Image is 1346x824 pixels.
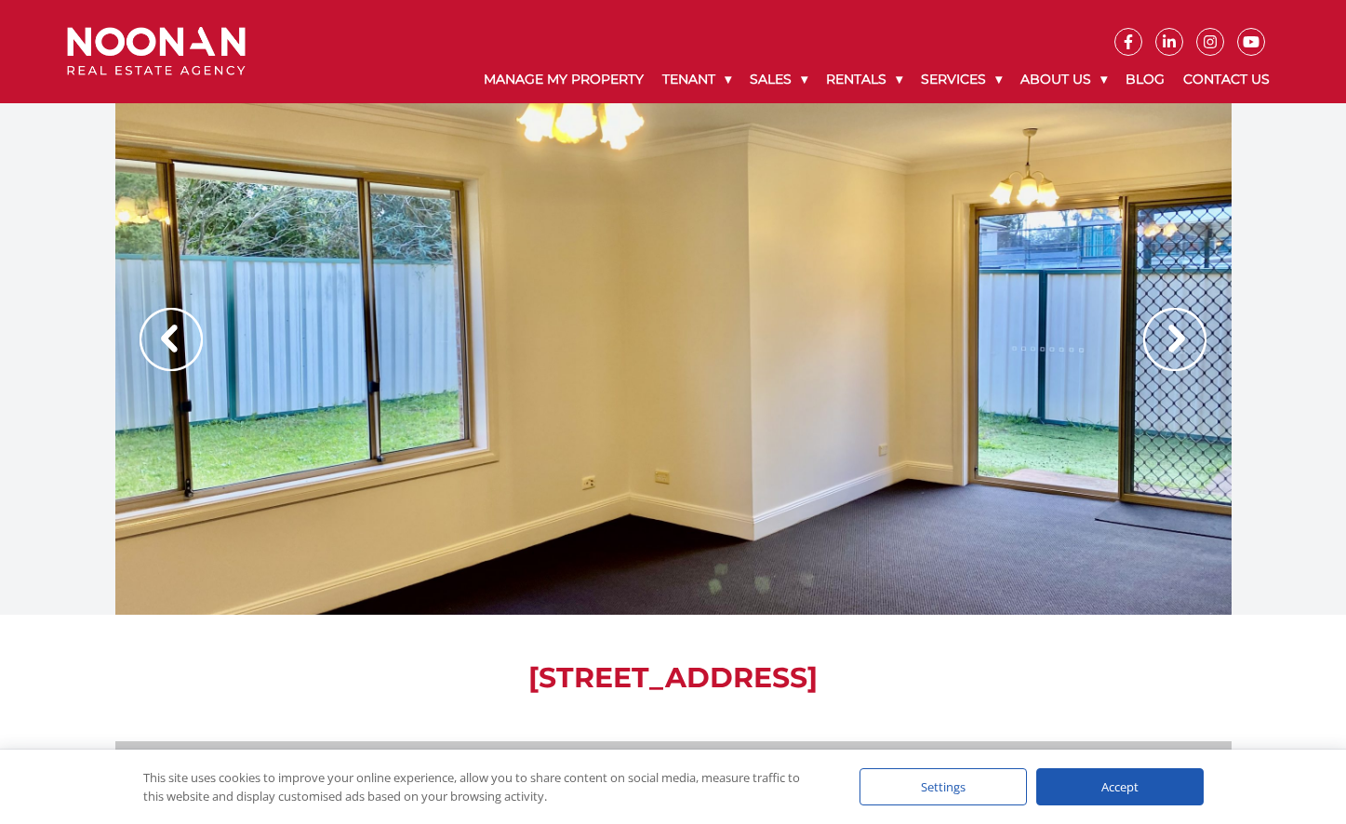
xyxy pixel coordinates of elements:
[653,56,740,103] a: Tenant
[143,768,822,805] div: This site uses cookies to improve your online experience, allow you to share content on social me...
[115,661,1232,695] h1: [STREET_ADDRESS]
[1011,56,1116,103] a: About Us
[1143,308,1206,371] img: Arrow slider
[1174,56,1279,103] a: Contact Us
[912,56,1011,103] a: Services
[474,56,653,103] a: Manage My Property
[817,56,912,103] a: Rentals
[1036,768,1204,805] div: Accept
[67,27,246,76] img: Noonan Real Estate Agency
[140,308,203,371] img: Arrow slider
[1116,56,1174,103] a: Blog
[860,768,1027,805] div: Settings
[740,56,817,103] a: Sales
